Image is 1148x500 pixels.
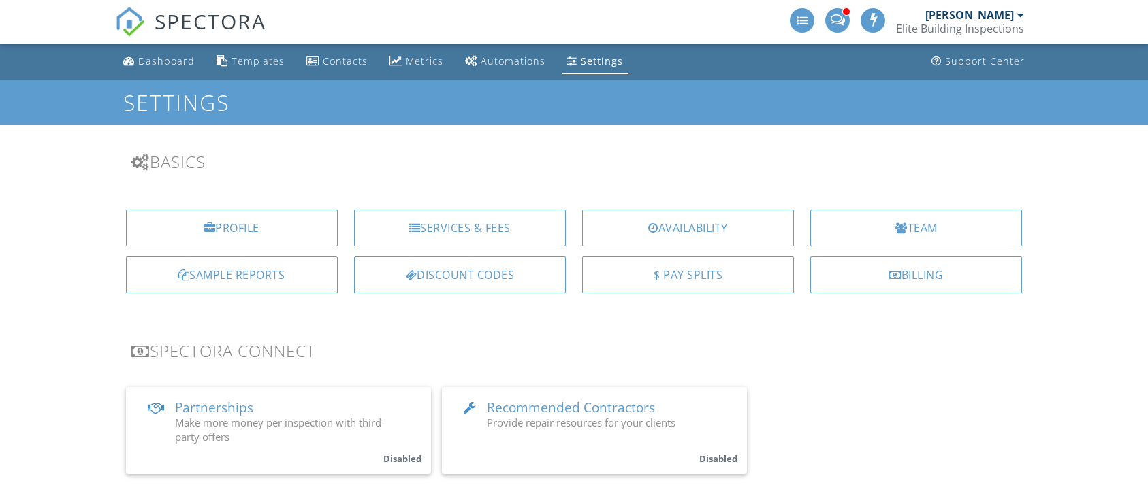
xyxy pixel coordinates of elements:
div: Elite Building Inspections [896,22,1024,35]
a: Partnerships Make more money per inspection with third-party offers Disabled [126,387,431,474]
div: Automations [481,54,545,67]
div: Metrics [406,54,443,67]
a: Services & Fees [354,210,566,246]
a: Support Center [926,49,1030,74]
span: Recommended Contractors [487,399,655,416]
img: The Best Home Inspection Software - Spectora [115,7,145,37]
a: Dashboard [118,49,200,74]
a: Discount Codes [354,256,566,293]
small: Disabled [699,452,737,465]
a: Metrics [384,49,449,74]
a: Contacts [301,49,373,74]
div: Contacts [323,54,368,67]
a: Recommended Contractors Provide repair resources for your clients Disabled [442,387,747,474]
a: Availability [582,210,794,246]
span: Provide repair resources for your clients [487,416,675,429]
a: Templates [211,49,290,74]
span: Partnerships [175,399,253,416]
a: Settings [562,49,628,74]
h1: Settings [123,90,1024,114]
h3: Spectora Connect [131,341,1017,360]
div: [PERSON_NAME] [925,8,1014,22]
a: Automations (Advanced) [460,49,551,74]
a: Team [810,210,1022,246]
div: Support Center [945,54,1025,67]
div: Dashboard [138,54,195,67]
span: Make more money per inspection with third-party offers [175,416,385,444]
a: Billing [810,256,1022,293]
a: Profile [126,210,338,246]
a: Sample Reports [126,256,338,293]
a: SPECTORA [115,18,266,47]
div: Settings [581,54,623,67]
h3: Basics [131,152,1017,171]
span: SPECTORA [155,7,266,35]
a: $ Pay Splits [582,256,794,293]
div: Templates [232,54,285,67]
small: Disabled [383,452,421,465]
